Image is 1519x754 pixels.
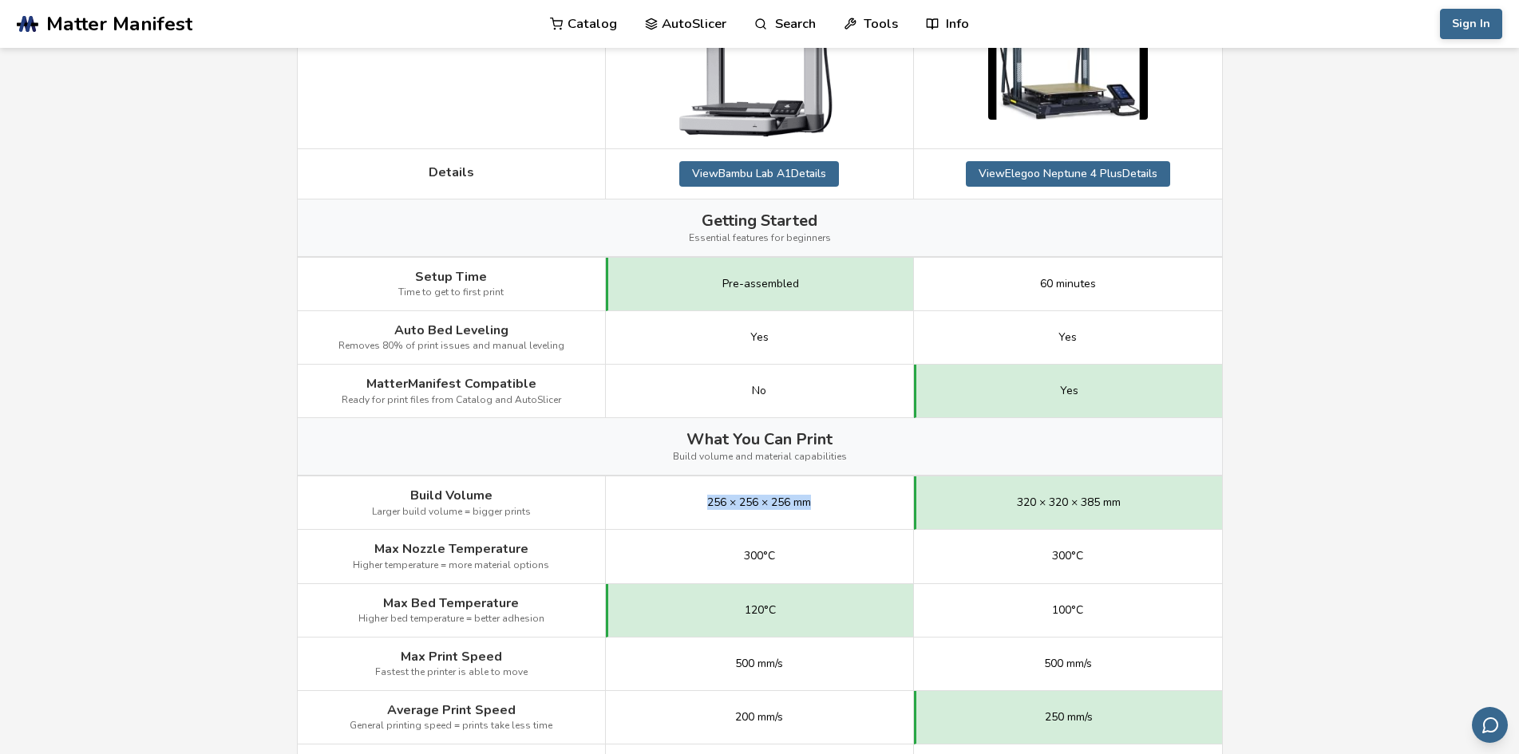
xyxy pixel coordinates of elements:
[707,496,811,509] span: 256 × 256 × 256 mm
[366,377,536,391] span: MatterManifest Compatible
[1472,707,1508,743] button: Send feedback via email
[735,711,783,724] span: 200 mm/s
[350,720,552,732] span: General printing speed = prints take less time
[387,703,516,717] span: Average Print Speed
[745,604,776,617] span: 120°C
[46,13,192,35] span: Matter Manifest
[679,161,839,187] a: ViewBambu Lab A1Details
[752,385,766,397] span: No
[1052,550,1083,563] span: 300°C
[375,667,528,678] span: Fastest the printer is able to move
[744,550,775,563] span: 300°C
[1052,604,1083,617] span: 100°C
[410,488,492,503] span: Build Volume
[394,323,508,338] span: Auto Bed Leveling
[342,395,561,406] span: Ready for print files from Catalog and AutoSlicer
[338,341,564,352] span: Removes 80% of print issues and manual leveling
[966,161,1170,187] a: ViewElegoo Neptune 4 PlusDetails
[722,278,799,290] span: Pre-assembled
[673,452,847,463] span: Build volume and material capabilities
[686,430,833,448] span: What You Can Print
[398,287,504,298] span: Time to get to first print
[1045,711,1093,724] span: 250 mm/s
[372,507,531,518] span: Larger build volume = bigger prints
[1058,331,1077,344] span: Yes
[1060,385,1078,397] span: Yes
[1040,278,1096,290] span: 60 minutes
[702,211,817,230] span: Getting Started
[415,270,487,284] span: Setup Time
[735,657,783,670] span: 500 mm/s
[750,331,769,344] span: Yes
[429,165,474,180] span: Details
[689,233,831,244] span: Essential features for beginners
[383,596,519,610] span: Max Bed Temperature
[353,560,549,571] span: Higher temperature = more material options
[374,542,528,556] span: Max Nozzle Temperature
[1440,9,1502,39] button: Sign In
[1017,496,1121,509] span: 320 × 320 × 385 mm
[401,649,502,664] span: Max Print Speed
[358,614,544,625] span: Higher bed temperature = better adhesion
[1044,657,1092,670] span: 500 mm/s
